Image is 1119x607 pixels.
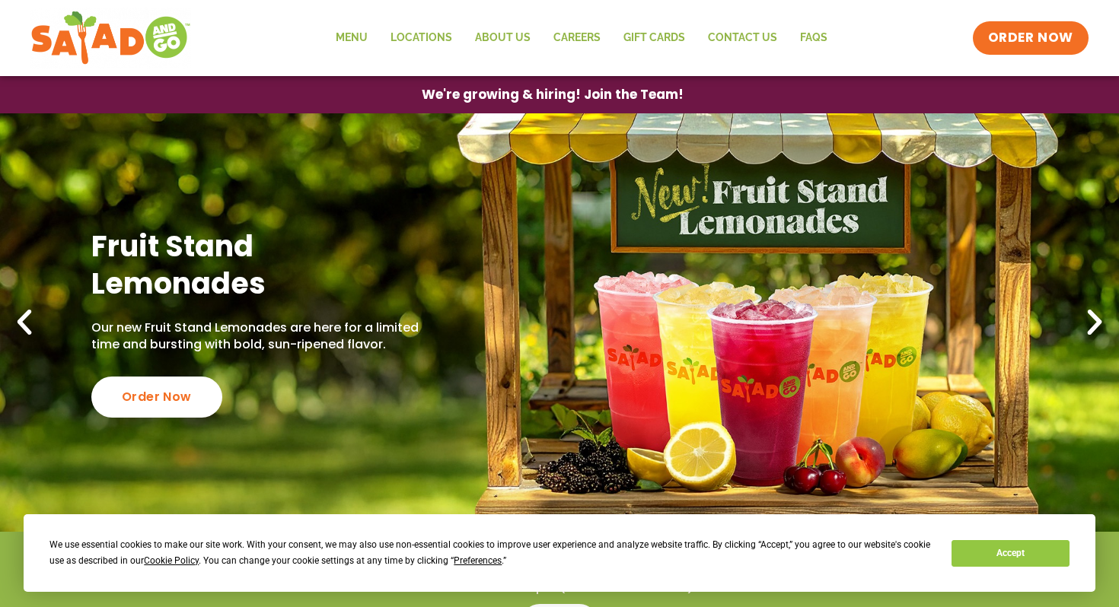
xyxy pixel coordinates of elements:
[399,77,706,113] a: We're growing & hiring! Join the Team!
[379,21,464,56] a: Locations
[49,537,933,569] div: We use essential cookies to make our site work. With your consent, we may also use non-essential ...
[464,21,542,56] a: About Us
[542,21,612,56] a: Careers
[973,21,1089,55] a: ORDER NOW
[422,88,684,101] span: We're growing & hiring! Join the Team!
[91,377,222,418] div: Order Now
[988,29,1073,47] span: ORDER NOW
[144,555,199,566] span: Cookie Policy
[324,21,839,56] nav: Menu
[612,21,697,56] a: GIFT CARDS
[789,21,839,56] a: FAQs
[24,514,1095,592] div: Cookie Consent Prompt
[454,555,502,566] span: Preferences
[697,21,789,56] a: Contact Us
[324,21,379,56] a: Menu
[952,540,1069,567] button: Accept
[30,8,191,68] img: new-SAG-logo-768×292
[91,227,431,303] h2: Fruit Stand Lemonades
[91,319,431,354] p: Our new Fruit Stand Lemonades are here for a limited time and bursting with bold, sun-ripened fla...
